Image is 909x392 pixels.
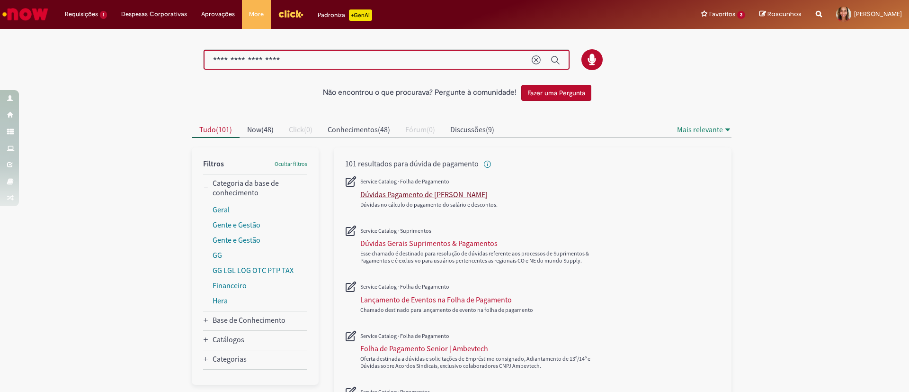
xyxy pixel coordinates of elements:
span: 3 [737,11,745,19]
span: Requisições [65,9,98,19]
span: Aprovações [201,9,235,19]
button: Fazer uma Pergunta [521,85,591,101]
span: 1 [100,11,107,19]
span: Favoritos [709,9,735,19]
h2: Não encontrou o que procurava? Pergunte à comunidade! [323,89,517,97]
span: More [249,9,264,19]
img: ServiceNow [1,5,50,24]
img: click_logo_yellow_360x200.png [278,7,303,21]
span: [PERSON_NAME] [854,10,902,18]
div: Padroniza [318,9,372,21]
span: Despesas Corporativas [121,9,187,19]
span: Rascunhos [767,9,802,18]
p: +GenAi [349,9,372,21]
a: Rascunhos [759,10,802,19]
